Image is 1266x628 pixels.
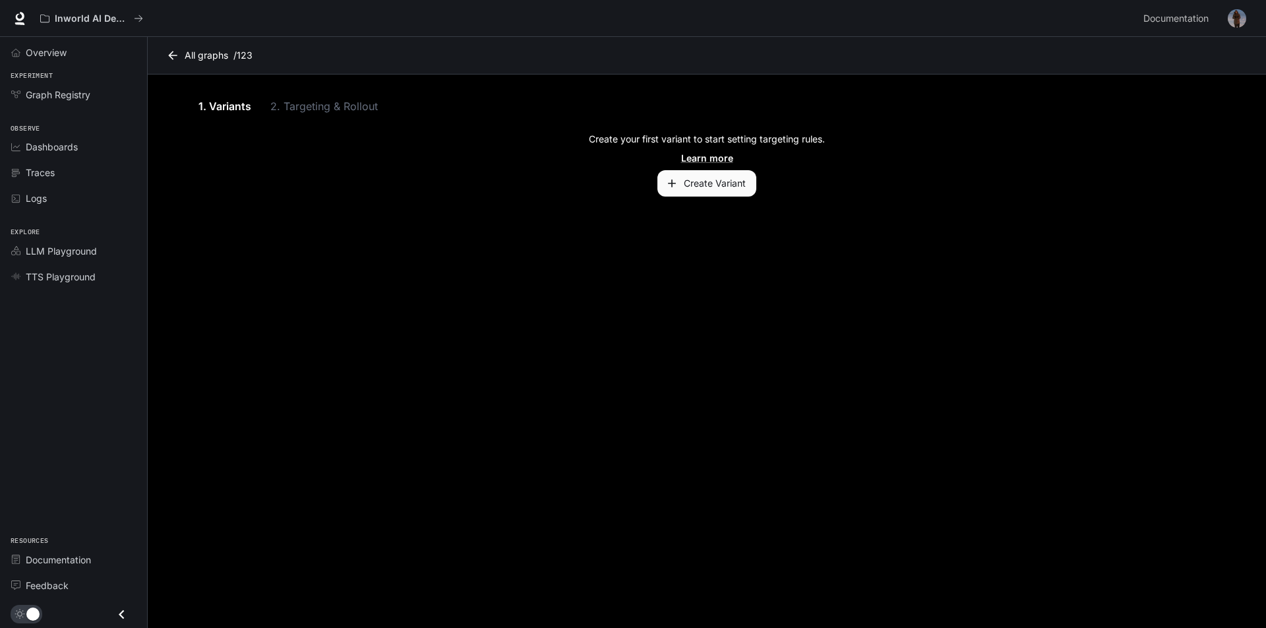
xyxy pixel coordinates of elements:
a: Learn more [681,151,733,165]
span: Documentation [1143,11,1209,27]
a: Dashboards [5,135,142,158]
span: Graph Registry [26,88,90,102]
div: lab API tabs example [195,90,1219,122]
span: Feedback [26,579,69,592]
button: All workspaces [34,5,149,32]
a: Logs [5,187,142,210]
p: Create your first variant to start setting targeting rules. [589,133,825,146]
a: Overview [5,41,142,64]
button: Create Variant [657,170,756,197]
span: Documentation [26,553,91,567]
span: Traces [26,166,55,179]
span: TTS Playground [26,270,96,284]
a: Traces [5,161,142,184]
img: User avatar [1228,9,1246,28]
span: Dashboards [26,140,78,154]
a: All graphs [164,42,233,69]
button: User avatar [1224,5,1250,32]
span: Logs [26,191,47,205]
button: Close drawer [107,601,136,628]
a: Feedback [5,574,142,597]
span: Overview [26,46,67,59]
a: LLM Playground [5,239,142,263]
a: Graph Registry [5,83,142,106]
span: LLM Playground [26,244,97,258]
a: Documentation [1138,5,1219,32]
p: Inworld AI Demos [55,13,129,24]
a: TTS Playground [5,265,142,288]
a: 1. Variants [195,90,255,122]
span: Dark mode toggle [26,606,40,621]
a: Documentation [5,548,142,571]
p: / 123 [233,49,253,62]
